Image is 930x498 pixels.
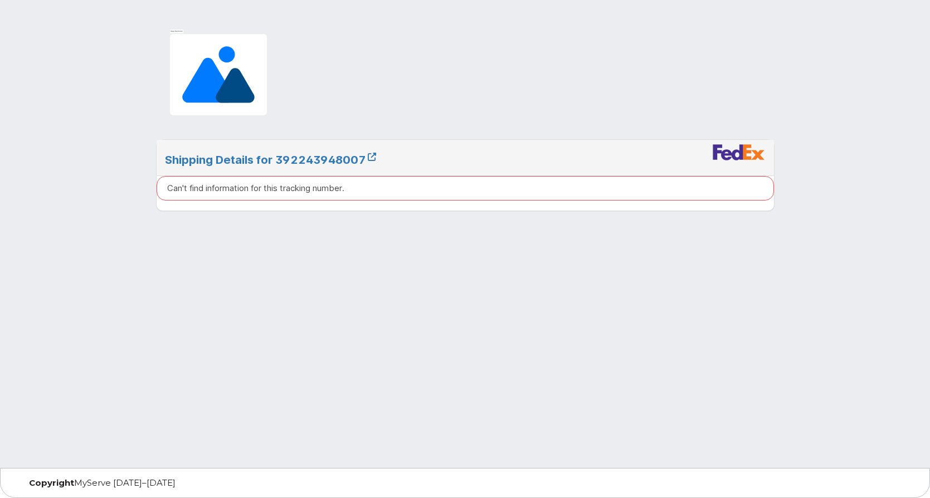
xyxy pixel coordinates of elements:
img: Image placeholder [165,29,272,120]
strong: Copyright [29,477,74,488]
a: Shipping Details for 392243948007 [165,153,376,167]
img: fedex-bc01427081be8802e1fb5a1adb1132915e58a0589d7a9405a0dcbe1127be6add.png [712,144,766,160]
div: MyServe [DATE]–[DATE] [21,479,317,487]
p: Can't find information for this tracking number. [167,182,344,194]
